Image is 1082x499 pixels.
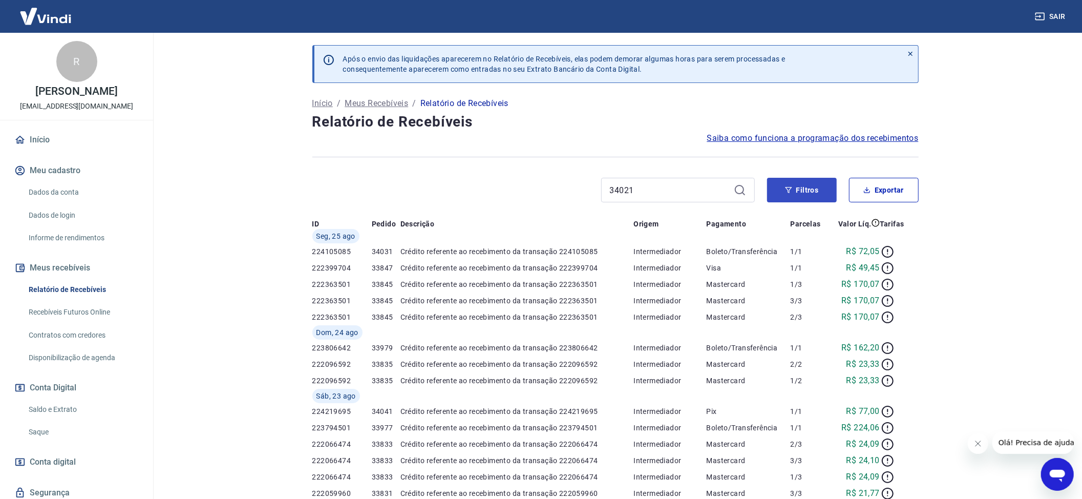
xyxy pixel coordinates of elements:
p: 33845 [372,279,400,289]
span: Seg, 25 ago [316,231,355,241]
p: Intermediador [633,439,706,449]
p: Meus Recebíveis [345,97,408,110]
p: / [337,97,341,110]
a: Dados da conta [25,182,141,203]
p: 33835 [372,359,400,369]
p: Intermediador [633,279,706,289]
p: Boleto/Transferência [707,423,791,433]
p: Pagamento [707,219,747,229]
p: R$ 162,20 [841,342,880,354]
a: Dados de login [25,205,141,226]
p: Intermediador [633,296,706,306]
p: 33833 [372,472,400,482]
p: Mastercard [707,279,791,289]
p: Crédito referente ao recebimento da transação 222096592 [400,359,634,369]
p: Relatório de Recebíveis [420,97,508,110]
p: Pix [707,406,791,417]
p: Crédito referente ao recebimento da transação 222066474 [400,472,634,482]
a: Contratos com credores [25,325,141,346]
p: Intermediador [633,359,706,369]
p: Mastercard [707,439,791,449]
p: 222066474 [312,439,372,449]
p: R$ 24,09 [846,438,880,450]
p: Após o envio das liquidações aparecerem no Relatório de Recebíveis, elas podem demorar algumas ho... [343,54,786,74]
p: R$ 72,05 [846,245,880,258]
iframe: Fechar mensagem [968,433,988,454]
h4: Relatório de Recebíveis [312,112,919,132]
p: 1/1 [791,263,826,273]
p: Crédito referente ao recebimento da transação 222399704 [400,263,634,273]
a: Início [312,97,333,110]
p: 1/3 [791,279,826,289]
img: Vindi [12,1,79,32]
p: Crédito referente ao recebimento da transação 222066474 [400,439,634,449]
p: Mastercard [707,296,791,306]
p: 222059960 [312,488,372,498]
p: Crédito referente ao recebimento da transação 224105085 [400,246,634,257]
p: Mastercard [707,376,791,386]
a: Informe de rendimentos [25,227,141,248]
span: Dom, 24 ago [316,327,358,338]
p: 33835 [372,376,400,386]
div: R [56,41,97,82]
p: Intermediador [633,472,706,482]
p: 224105085 [312,246,372,257]
p: Mastercard [707,359,791,369]
p: Mastercard [707,472,791,482]
button: Conta Digital [12,377,141,399]
button: Meus recebíveis [12,257,141,279]
span: Olá! Precisa de ajuda? [6,7,86,15]
p: 1/1 [791,423,826,433]
p: Intermediador [633,455,706,466]
iframe: Botão para abrir a janela de mensagens [1041,458,1074,491]
p: 1/3 [791,472,826,482]
p: Boleto/Transferência [707,246,791,257]
p: Intermediador [633,406,706,417]
p: Crédito referente ao recebimento da transação 222066474 [400,455,634,466]
p: 2/3 [791,439,826,449]
p: ID [312,219,320,229]
p: R$ 170,07 [841,295,880,307]
p: Intermediador [633,423,706,433]
p: R$ 23,33 [846,358,880,370]
a: Relatório de Recebíveis [25,279,141,300]
a: Início [12,129,141,151]
p: R$ 224,06 [841,422,880,434]
p: Intermediador [633,312,706,322]
a: Recebíveis Futuros Online [25,302,141,323]
p: 222363501 [312,279,372,289]
p: Crédito referente ao recebimento da transação 222363501 [400,296,634,306]
p: R$ 23,33 [846,375,880,387]
p: 222399704 [312,263,372,273]
p: 222066474 [312,472,372,482]
p: Mastercard [707,488,791,498]
p: 1/2 [791,376,826,386]
p: 33833 [372,455,400,466]
iframe: Mensagem da empresa [992,431,1074,454]
p: 222363501 [312,296,372,306]
p: 33847 [372,263,400,273]
p: Crédito referente ao recebimento da transação 222363501 [400,312,634,322]
p: Crédito referente ao recebimento da transação 223794501 [400,423,634,433]
p: 3/3 [791,296,826,306]
p: 223794501 [312,423,372,433]
p: 223806642 [312,343,372,353]
p: Crédito referente ao recebimento da transação 223806642 [400,343,634,353]
p: [PERSON_NAME] [35,86,117,97]
p: Parcelas [791,219,821,229]
p: 222096592 [312,376,372,386]
p: R$ 24,09 [846,471,880,483]
p: Intermediador [633,263,706,273]
p: 222363501 [312,312,372,322]
p: R$ 49,45 [846,262,880,274]
p: 1/1 [791,343,826,353]
p: R$ 170,07 [841,311,880,323]
p: [EMAIL_ADDRESS][DOMAIN_NAME] [20,101,133,112]
p: 33845 [372,296,400,306]
p: 2/2 [791,359,826,369]
p: 33831 [372,488,400,498]
p: 33845 [372,312,400,322]
button: Exportar [849,178,919,202]
p: Intermediador [633,343,706,353]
